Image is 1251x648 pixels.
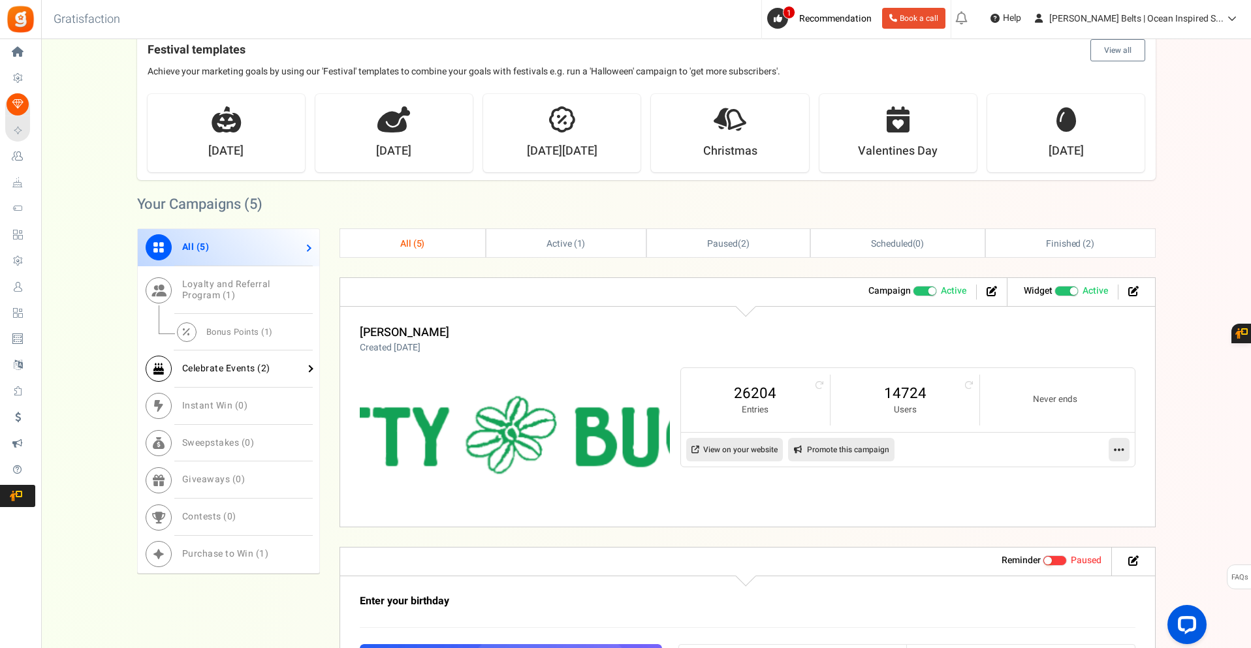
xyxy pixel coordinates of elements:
span: Scheduled [871,237,913,251]
strong: [DATE] [208,143,244,160]
p: Created [DATE] [360,341,449,354]
span: 1 [259,547,265,561]
small: Entries [694,404,817,416]
span: Giveaways ( ) [182,472,245,486]
img: Gratisfaction [6,5,35,34]
a: [PERSON_NAME] [360,324,449,341]
a: View on your website [686,438,783,461]
strong: [DATE] [1049,143,1084,160]
span: Bonus Points ( ) [206,326,273,338]
h4: Festival templates [148,39,1145,61]
strong: Christmas [703,143,757,160]
strong: Widget [1024,284,1053,298]
li: Widget activated [1014,285,1118,300]
a: Book a call [882,8,945,29]
span: Finished ( ) [1046,237,1094,251]
span: Celebrate Events ( ) [182,362,270,375]
strong: [DATE][DATE] [527,143,597,160]
span: FAQs [1231,565,1248,590]
span: Help [1000,12,1021,25]
strong: [DATE] [376,143,411,160]
span: Active ( ) [546,237,586,251]
span: 0 [245,436,251,450]
span: 0 [915,237,921,251]
span: Loyalty and Referral Program ( ) [182,277,270,302]
span: 2 [741,237,746,251]
span: 2 [1086,237,1091,251]
span: ( ) [707,237,750,251]
span: Recommendation [799,12,872,25]
strong: Reminder [1002,553,1041,567]
span: 5 [249,194,257,215]
small: Users [844,404,966,416]
span: 2 [261,362,267,375]
p: Achieve your marketing goals by using our 'Festival' templates to combine your goals with festiva... [148,65,1145,78]
button: View all [1090,39,1145,61]
span: Contests ( ) [182,510,236,523]
span: [PERSON_NAME] Belts | Ocean Inspired S... [1049,12,1224,25]
span: ( ) [871,237,924,251]
span: 0 [236,472,242,486]
span: Sweepstakes ( ) [182,436,255,450]
a: 14724 [844,383,966,404]
strong: Campaign [868,284,911,298]
span: 5 [417,237,422,251]
span: Instant Win ( ) [182,399,248,412]
a: 26204 [694,383,817,404]
a: Promote this campaign [788,438,895,461]
a: 1 Recommendation [767,8,877,29]
span: 1 [264,326,270,338]
strong: Valentines Day [858,143,938,160]
span: Purchase to Win ( ) [182,547,269,561]
span: Active [941,285,966,298]
span: 0 [238,399,244,412]
small: Never ends [993,393,1116,406]
span: Active [1083,285,1108,298]
span: Paused [707,237,738,251]
h3: Enter your birthday [360,596,980,608]
span: 5 [200,240,206,254]
h3: Gratisfaction [39,7,135,33]
span: 1 [226,288,232,302]
h2: Your Campaigns ( ) [137,198,262,211]
span: 1 [783,6,795,19]
span: All ( ) [400,237,425,251]
span: Paused [1071,553,1101,567]
span: 1 [577,237,582,251]
span: 0 [227,510,233,523]
a: Help [985,8,1026,29]
span: All ( ) [182,240,210,254]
